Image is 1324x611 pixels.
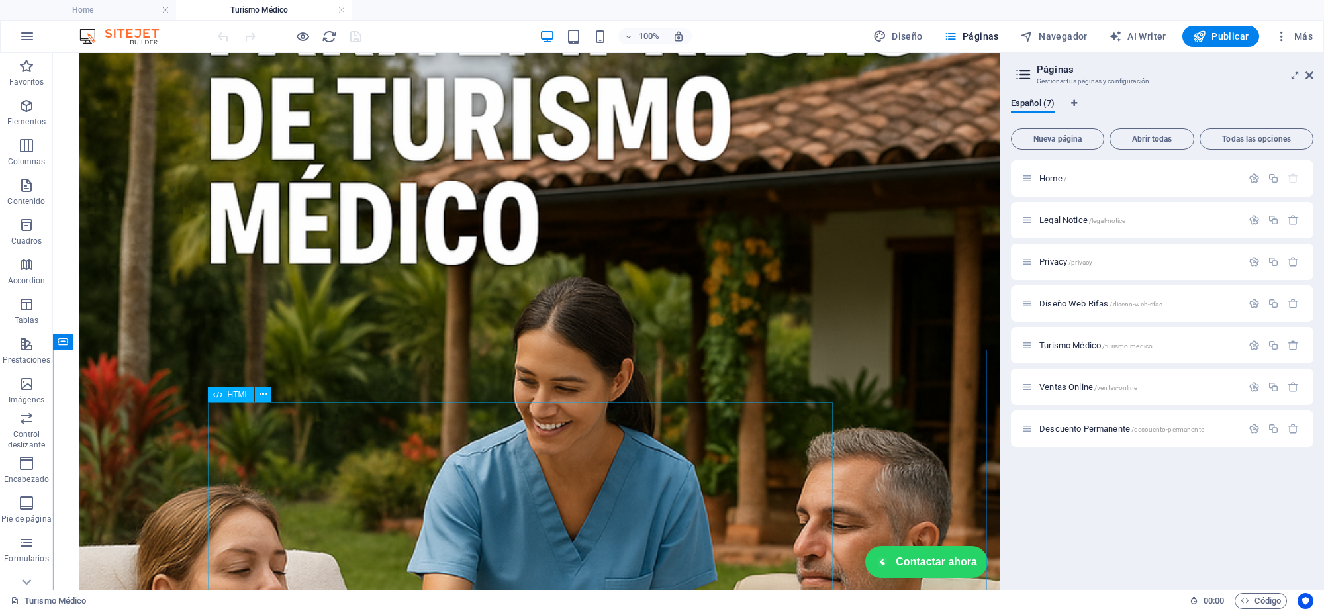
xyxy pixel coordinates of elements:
[944,30,999,43] span: Páginas
[8,156,46,167] p: Columnas
[1270,26,1318,47] button: Más
[1011,98,1313,123] div: Pestañas de idiomas
[1064,175,1066,183] span: /
[15,315,39,326] p: Tablas
[1020,30,1088,43] span: Navegador
[1017,135,1098,143] span: Nueva página
[618,28,665,44] button: 100%
[11,236,42,246] p: Cuadros
[1213,596,1215,606] span: :
[7,117,46,127] p: Elementos
[1268,256,1279,267] div: Duplicar
[8,275,45,286] p: Accordion
[1190,593,1225,609] h6: Tiempo de la sesión
[1249,298,1260,309] div: Configuración
[1182,26,1260,47] button: Publicar
[1089,217,1126,224] span: /legal-notice
[939,26,1004,47] button: Páginas
[295,28,310,44] button: Haz clic para salir del modo de previsualización y seguir editando
[1268,214,1279,226] div: Duplicar
[1115,135,1188,143] span: Abrir todas
[1068,259,1092,266] span: /privacy
[1288,214,1299,226] div: Eliminar
[1039,340,1153,350] span: Turismo Médico
[1039,257,1092,267] span: Haz clic para abrir la página
[1131,426,1204,433] span: /descuento-permanente
[1206,135,1307,143] span: Todas las opciones
[1298,593,1313,609] button: Usercentrics
[228,391,250,399] span: HTML
[1035,299,1242,308] div: Diseño Web Rifas/diseno-web-rifas
[868,26,928,47] button: Diseño
[1288,381,1299,393] div: Eliminar
[4,553,48,564] p: Formularios
[1288,173,1299,184] div: La página principal no puede eliminarse
[1249,423,1260,434] div: Configuración
[1011,128,1104,150] button: Nueva página
[1249,381,1260,393] div: Configuración
[1035,258,1242,266] div: Privacy/privacy
[7,196,45,207] p: Contenido
[1011,95,1055,114] span: Español (7)
[1268,423,1279,434] div: Duplicar
[11,593,86,609] a: Haz clic para cancelar la selección y doble clic para abrir páginas
[1094,384,1137,391] span: /ventas-online
[9,395,44,405] p: Imágenes
[1110,301,1162,308] span: /diseno-web-rifas
[1037,75,1287,87] h3: Gestionar tus páginas y configuración
[1035,216,1242,224] div: Legal Notice/legal-notice
[1249,214,1260,226] div: Configuración
[1035,383,1242,391] div: Ventas Online/ventas-online
[1268,173,1279,184] div: Duplicar
[1102,342,1153,350] span: /turismo-medico
[1275,30,1313,43] span: Más
[1193,30,1249,43] span: Publicar
[1109,30,1166,43] span: AI Writer
[1035,341,1242,350] div: Turismo Médico/turismo-medico
[1288,298,1299,309] div: Eliminar
[1241,593,1281,609] span: Código
[1,514,51,524] p: Pie de página
[1104,26,1172,47] button: AI Writer
[1037,64,1313,75] h2: Páginas
[1204,593,1224,609] span: 00 00
[1035,174,1242,183] div: Home/
[1235,593,1287,609] button: Código
[868,26,928,47] div: Diseño (Ctrl+Alt+Y)
[1039,424,1204,434] span: Haz clic para abrir la página
[673,30,685,42] i: Al redimensionar, ajustar el nivel de zoom automáticamente para ajustarse al dispositivo elegido.
[1015,26,1093,47] button: Navegador
[321,28,337,44] button: reload
[76,28,175,44] img: Editor Logo
[322,29,337,44] i: Volver a cargar página
[1288,340,1299,351] div: Eliminar
[1249,340,1260,351] div: Configuración
[638,28,659,44] h6: 100%
[873,30,923,43] span: Diseño
[1039,215,1125,225] span: Haz clic para abrir la página
[1268,381,1279,393] div: Duplicar
[9,77,44,87] p: Favoritos
[1110,128,1194,150] button: Abrir todas
[1039,382,1137,392] span: Ventas Online
[1288,256,1299,267] div: Eliminar
[1268,340,1279,351] div: Duplicar
[1288,423,1299,434] div: Eliminar
[1200,128,1313,150] button: Todas las opciones
[1039,173,1066,183] span: Haz clic para abrir la página
[3,355,50,365] p: Prestaciones
[1039,299,1162,308] span: Haz clic para abrir la página
[1249,173,1260,184] div: Configuración
[1268,298,1279,309] div: Duplicar
[1035,424,1242,433] div: Descuento Permanente/descuento-permanente
[4,474,49,485] p: Encabezado
[1249,256,1260,267] div: Configuración
[176,3,352,17] h4: Turismo Médico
